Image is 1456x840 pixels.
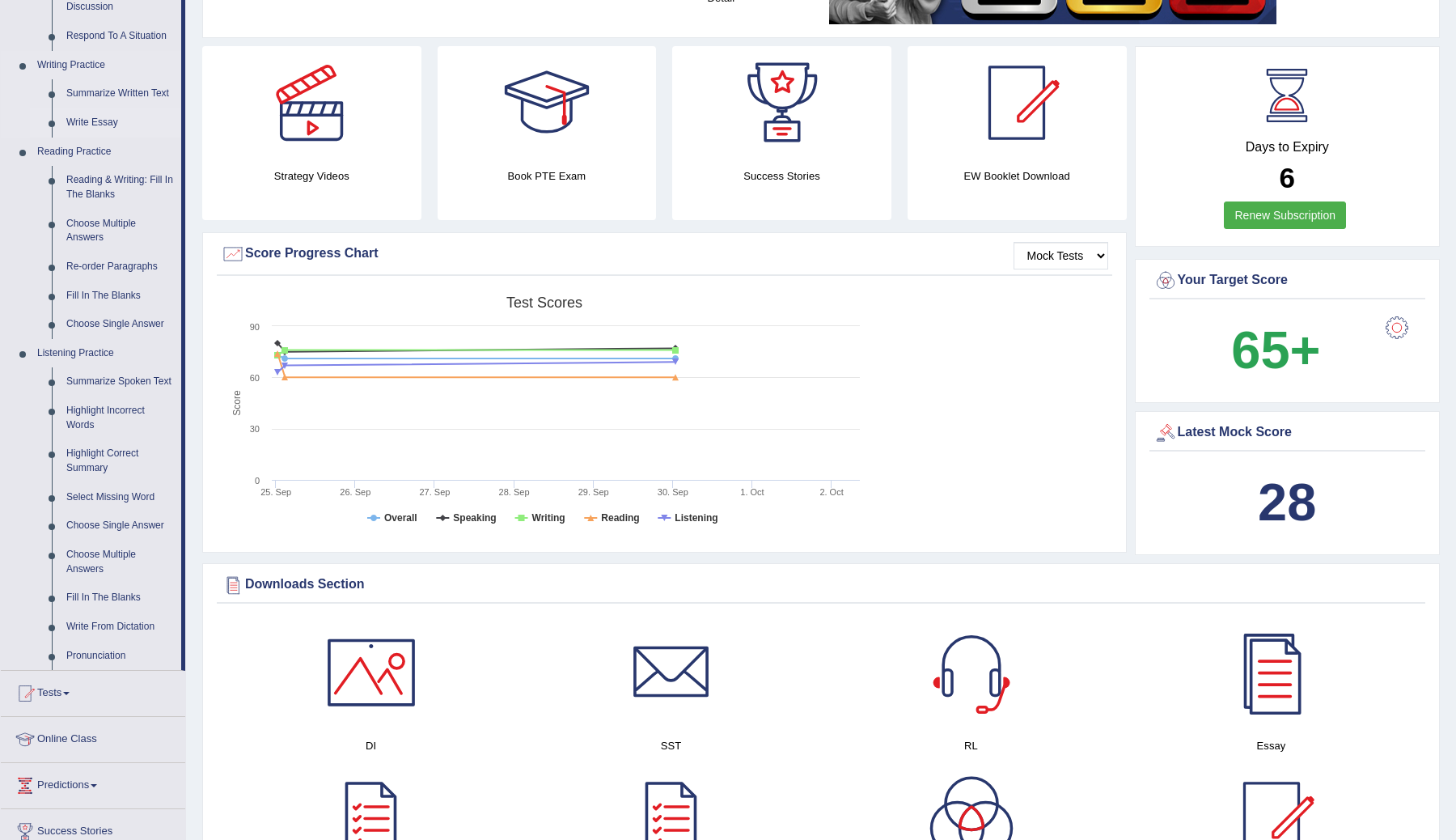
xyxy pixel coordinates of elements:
[672,168,891,185] h4: Success Stories
[59,511,181,541] a: Choose Single Answer
[59,79,181,108] a: Summarize Written Text
[419,487,450,497] tspan: 27. Sep
[1231,320,1320,380] b: 65+
[59,210,181,252] a: Choose Multiple Answers
[59,483,181,512] a: Select Missing Word
[59,439,181,482] a: Highlight Correct Summary
[675,512,717,524] tspan: Listening
[529,737,813,754] h4: SST
[229,737,513,754] h4: DI
[506,295,582,311] tspan: Test scores
[59,583,181,613] a: Fill In The Blanks
[1129,737,1413,754] h4: Essay
[578,487,609,497] tspan: 29. Sep
[658,487,688,497] tspan: 30. Sep
[1,671,185,711] a: Tests
[438,168,657,185] h4: Book PTE Exam
[260,487,291,497] tspan: 25. Sep
[819,487,843,497] tspan: 2. Oct
[250,322,260,332] text: 90
[221,573,1421,597] div: Downloads Section
[1153,269,1422,293] div: Your Target Score
[59,282,181,311] a: Fill In The Blanks
[59,310,181,339] a: Choose Single Answer
[59,252,181,282] a: Re-order Paragraphs
[255,476,260,486] text: 0
[1,717,185,757] a: Online Class
[59,642,181,671] a: Pronunciation
[202,168,421,185] h4: Strategy Videos
[532,512,565,524] tspan: Writing
[1153,421,1422,445] div: Latest Mock Score
[221,242,1108,266] div: Score Progress Chart
[340,487,370,497] tspan: 26. Sep
[908,168,1127,185] h4: EW Booklet Download
[250,424,260,434] text: 30
[59,22,181,51] a: Respond To A Situation
[30,51,181,80] a: Writing Practice
[59,166,181,209] a: Reading & Writing: Fill In The Blanks
[59,108,181,138] a: Write Essay
[59,397,181,439] a: Highlight Incorrect Words
[499,487,530,497] tspan: 28. Sep
[384,512,417,524] tspan: Overall
[740,487,764,497] tspan: 1. Oct
[1258,473,1316,532] b: 28
[601,512,639,524] tspan: Reading
[30,339,181,368] a: Listening Practice
[1224,202,1346,229] a: Renew Subscription
[59,613,181,642] a: Write From Dictation
[453,512,496,524] tspan: Speaking
[1280,162,1295,193] b: 6
[30,138,181,167] a: Reading Practice
[829,737,1113,754] h4: RL
[59,541,181,583] a: Choose Multiple Answers
[250,373,260,383] text: 60
[59,367,181,397] a: Summarize Spoken Text
[1,763,185,804] a: Predictions
[1153,140,1422,155] h4: Days to Expiry
[231,390,243,416] tspan: Score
